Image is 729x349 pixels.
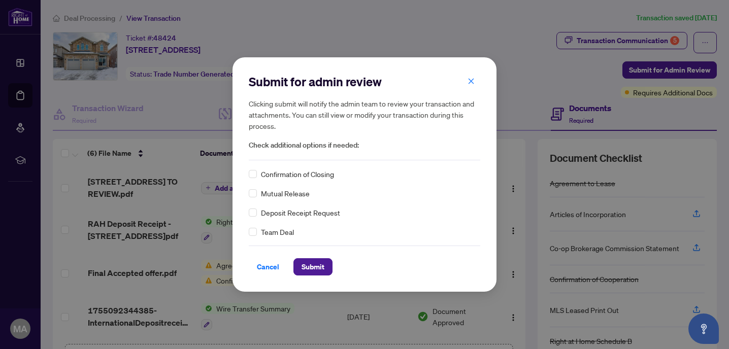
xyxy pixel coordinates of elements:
button: Submit [293,258,333,275]
span: Team Deal [261,226,294,237]
span: Deposit Receipt Request [261,207,340,218]
h2: Submit for admin review [249,74,480,90]
button: Cancel [249,258,287,275]
span: Mutual Release [261,188,310,199]
span: Cancel [257,259,279,275]
span: Confirmation of Closing [261,168,334,180]
span: close [468,78,475,85]
span: Check additional options if needed: [249,139,480,151]
span: Submit [302,259,324,275]
button: Open asap [688,313,719,344]
h5: Clicking submit will notify the admin team to review your transaction and attachments. You can st... [249,98,480,131]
